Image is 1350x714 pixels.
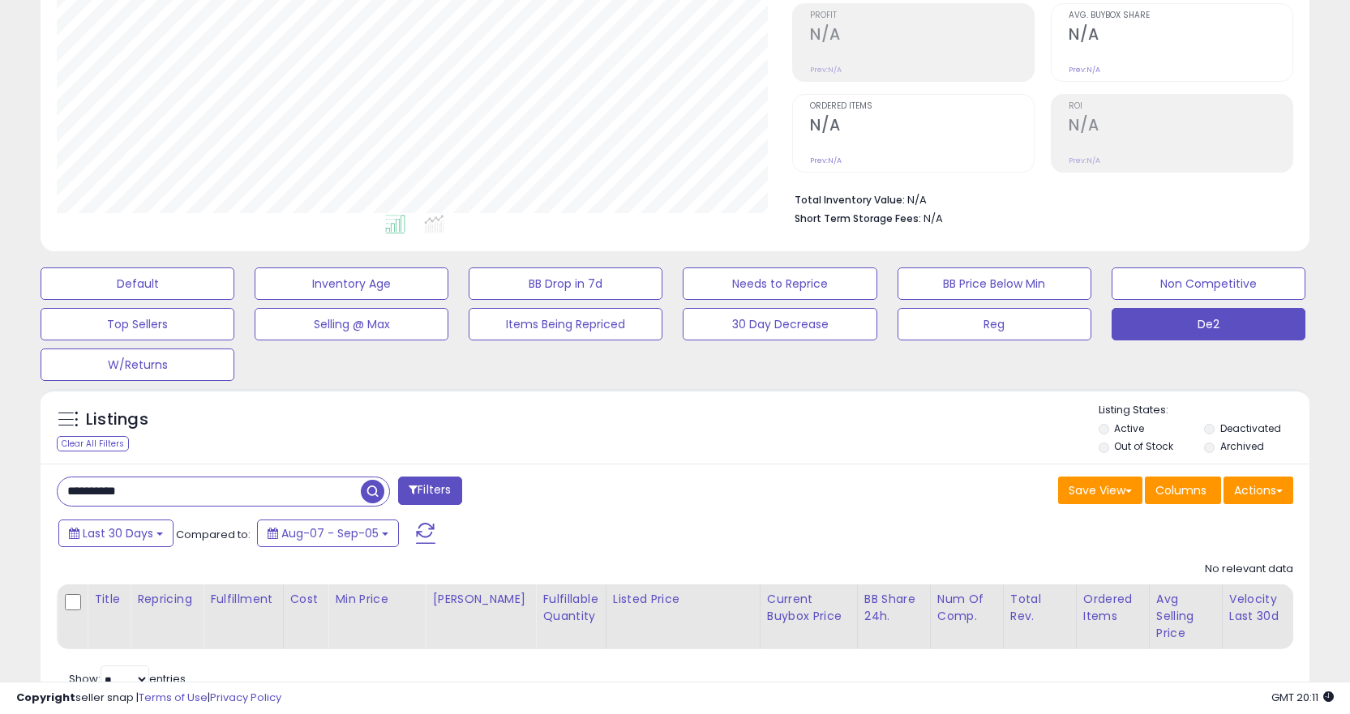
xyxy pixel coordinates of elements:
[1220,421,1281,435] label: Deactivated
[810,25,1034,47] h2: N/A
[810,11,1034,20] span: Profit
[41,267,234,300] button: Default
[257,519,399,547] button: Aug-07 - Sep-05
[683,308,876,340] button: 30 Day Decrease
[1155,482,1206,498] span: Columns
[1145,477,1221,504] button: Columns
[1112,267,1305,300] button: Non Competitive
[41,348,234,381] button: W/Returns
[864,591,924,625] div: BB Share 24h.
[1069,156,1100,165] small: Prev: N/A
[767,591,851,625] div: Current Buybox Price
[16,690,75,705] strong: Copyright
[1229,591,1288,625] div: Velocity Last 30d
[1112,308,1305,340] button: De2
[255,267,448,300] button: Inventory Age
[58,519,174,547] button: Last 30 Days
[1156,591,1215,642] div: Avg Selling Price
[898,308,1091,340] button: Reg
[898,267,1091,300] button: BB Price Below Min
[810,102,1034,111] span: Ordered Items
[795,189,1281,208] li: N/A
[57,436,129,451] div: Clear All Filters
[281,525,379,541] span: Aug-07 - Sep-05
[1069,11,1292,20] span: Avg. Buybox Share
[94,591,123,608] div: Title
[139,690,208,705] a: Terms of Use
[469,308,662,340] button: Items Being Repriced
[1205,562,1293,577] div: No relevant data
[1069,25,1292,47] h2: N/A
[290,591,322,608] div: Cost
[937,591,996,625] div: Num of Comp.
[432,591,529,608] div: [PERSON_NAME]
[469,267,662,300] button: BB Drop in 7d
[810,116,1034,138] h2: N/A
[83,525,153,541] span: Last 30 Days
[210,591,276,608] div: Fulfillment
[1099,403,1309,418] p: Listing States:
[137,591,196,608] div: Repricing
[795,193,905,207] b: Total Inventory Value:
[176,527,251,542] span: Compared to:
[1220,439,1264,453] label: Archived
[810,156,842,165] small: Prev: N/A
[542,591,598,625] div: Fulfillable Quantity
[1114,421,1144,435] label: Active
[398,477,461,505] button: Filters
[1069,65,1100,75] small: Prev: N/A
[1114,439,1173,453] label: Out of Stock
[1069,102,1292,111] span: ROI
[924,211,943,226] span: N/A
[210,690,281,705] a: Privacy Policy
[1069,116,1292,138] h2: N/A
[255,308,448,340] button: Selling @ Max
[86,408,148,431] h5: Listings
[1271,690,1334,705] span: 2025-10-6 20:11 GMT
[1058,477,1142,504] button: Save View
[69,671,186,686] span: Show: entries
[810,65,842,75] small: Prev: N/A
[335,591,418,608] div: Min Price
[795,212,921,225] b: Short Term Storage Fees:
[1083,591,1142,625] div: Ordered Items
[683,267,876,300] button: Needs to Reprice
[1224,477,1293,504] button: Actions
[41,308,234,340] button: Top Sellers
[16,690,281,706] div: seller snap | |
[613,591,753,608] div: Listed Price
[1010,591,1069,625] div: Total Rev.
